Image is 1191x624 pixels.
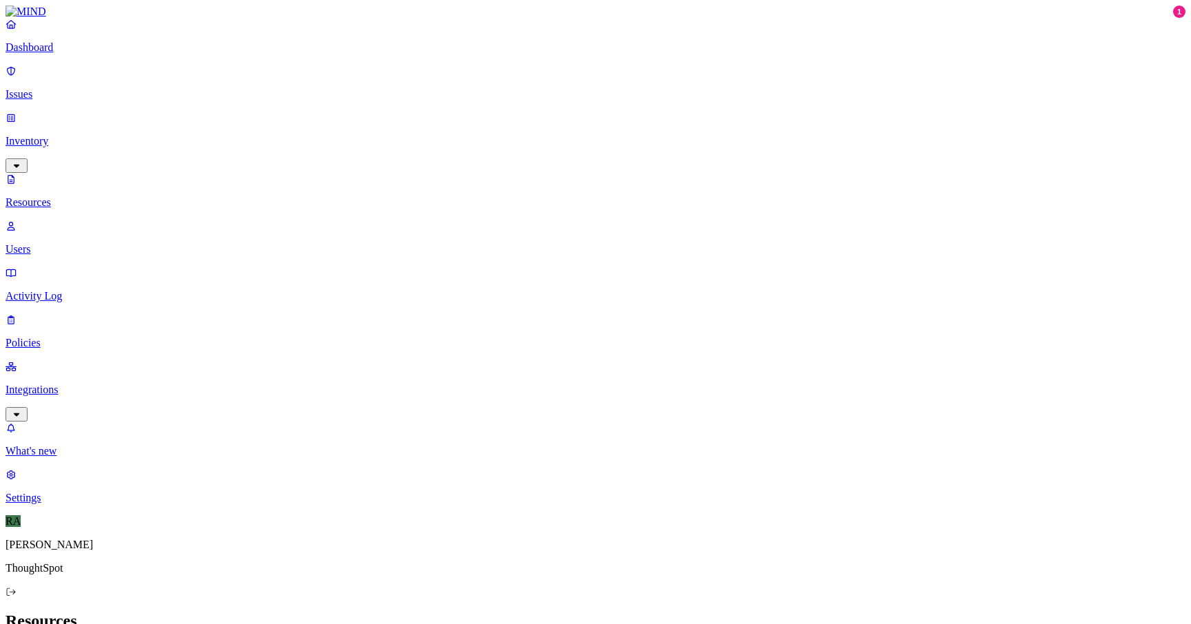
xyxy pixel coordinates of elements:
[6,112,1185,171] a: Inventory
[6,267,1185,302] a: Activity Log
[6,243,1185,256] p: Users
[6,468,1185,504] a: Settings
[6,422,1185,457] a: What's new
[6,6,1185,18] a: MIND
[6,515,21,527] span: RA
[6,220,1185,256] a: Users
[6,65,1185,101] a: Issues
[6,562,1185,574] p: ThoughtSpot
[6,41,1185,54] p: Dashboard
[6,290,1185,302] p: Activity Log
[6,18,1185,54] a: Dashboard
[6,88,1185,101] p: Issues
[6,445,1185,457] p: What's new
[6,173,1185,209] a: Resources
[1173,6,1185,18] div: 1
[6,313,1185,349] a: Policies
[6,539,1185,551] p: [PERSON_NAME]
[6,384,1185,396] p: Integrations
[6,492,1185,504] p: Settings
[6,135,1185,147] p: Inventory
[6,337,1185,349] p: Policies
[6,6,46,18] img: MIND
[6,360,1185,419] a: Integrations
[6,196,1185,209] p: Resources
